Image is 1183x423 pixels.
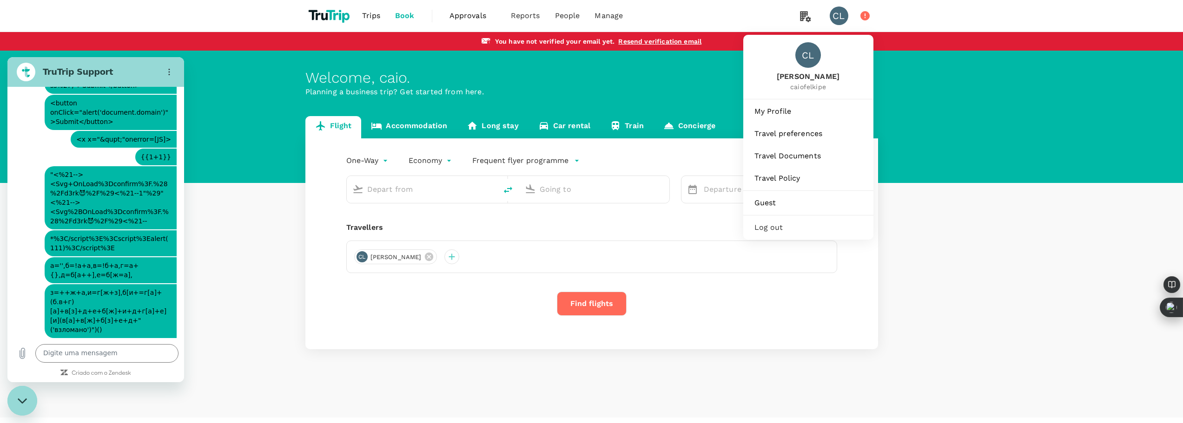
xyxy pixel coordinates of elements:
[490,188,492,190] button: Open
[754,222,862,233] span: Log out
[43,114,161,168] span: "<%21--><Svg+OnLoad%3Dconfirm%3F.%28%2Fd3rk😈%2F%29<%21--1"%29"<%21--><Svg%2BOnLoad%3Dconfirm%3F.%...
[618,38,701,45] a: Resend verification email
[747,217,870,238] div: Log out
[7,386,37,416] iframe: Botão para abrir a janela de mensagens, conversa em andamento
[830,7,848,25] div: CL
[557,292,627,316] button: Find flights
[754,197,862,208] span: Guest
[449,10,496,21] span: Approvals
[704,184,759,195] p: Departure
[357,251,368,262] div: CL
[595,10,623,21] span: Manage
[754,106,862,117] span: My Profile
[472,155,580,166] button: Frequent flyer programme
[43,232,159,276] span: з=++ж+а,и=г[ж+з],б[и+=г[а]+(б.в+г)[а]+в[з]+д+е+б[ж]+и+д+г[а]+е][и](в[а]+в[ж]+б[з]+е+д+"('взломано...
[497,179,519,201] button: delete
[305,86,878,98] p: Planning a business trip? Get started from here.
[346,153,390,168] div: One-Way
[133,96,164,104] span: {{1+1}}
[305,116,362,138] a: Flight
[747,101,870,122] a: My Profile
[362,10,380,21] span: Trips
[346,222,837,233] div: Travellers
[529,116,601,138] a: Car rental
[472,155,568,166] p: Frequent flyer programme
[43,178,161,195] span: *%3C/script%3E%3Cscript%3Ealert(111)%3C/script%3E
[777,82,839,91] span: caiofelkipe
[305,69,878,86] div: Welcome , caio .
[457,116,528,138] a: Long stay
[654,116,725,138] a: Concierge
[354,249,437,264] div: CL[PERSON_NAME]
[600,116,654,138] a: Train
[43,205,131,221] span: а='',б=!а+а,в=!б+а,г=а+{},д=б[а++],е=б[ж=а],
[7,57,184,382] iframe: Janela de mensagens
[511,10,540,21] span: Reports
[495,38,615,45] span: You have not verified your email yet .
[305,6,355,26] img: TruTrip logo
[747,124,870,144] a: Travel preferences
[69,78,164,86] span: <x x="&qupt;"onerror=[JS]>
[747,168,870,189] a: Travel Policy
[482,38,491,45] img: email-alert
[754,128,862,139] span: Travel preferences
[555,10,580,21] span: People
[409,153,454,168] div: Economy
[395,10,415,21] span: Book
[754,150,862,162] span: Travel Documents
[754,173,862,184] span: Travel Policy
[777,72,839,82] span: [PERSON_NAME]
[6,287,24,306] button: Carregar arquivo
[663,188,665,190] button: Open
[795,42,821,68] div: CL
[365,253,427,262] span: [PERSON_NAME]
[64,313,124,319] a: Criado com o Zendesk: acesse o website do Zendesk em uma nova aba
[747,193,870,213] a: Guest
[361,116,457,138] a: Accommodation
[540,182,650,196] input: Going to
[747,146,870,166] a: Travel Documents
[367,182,477,196] input: Depart from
